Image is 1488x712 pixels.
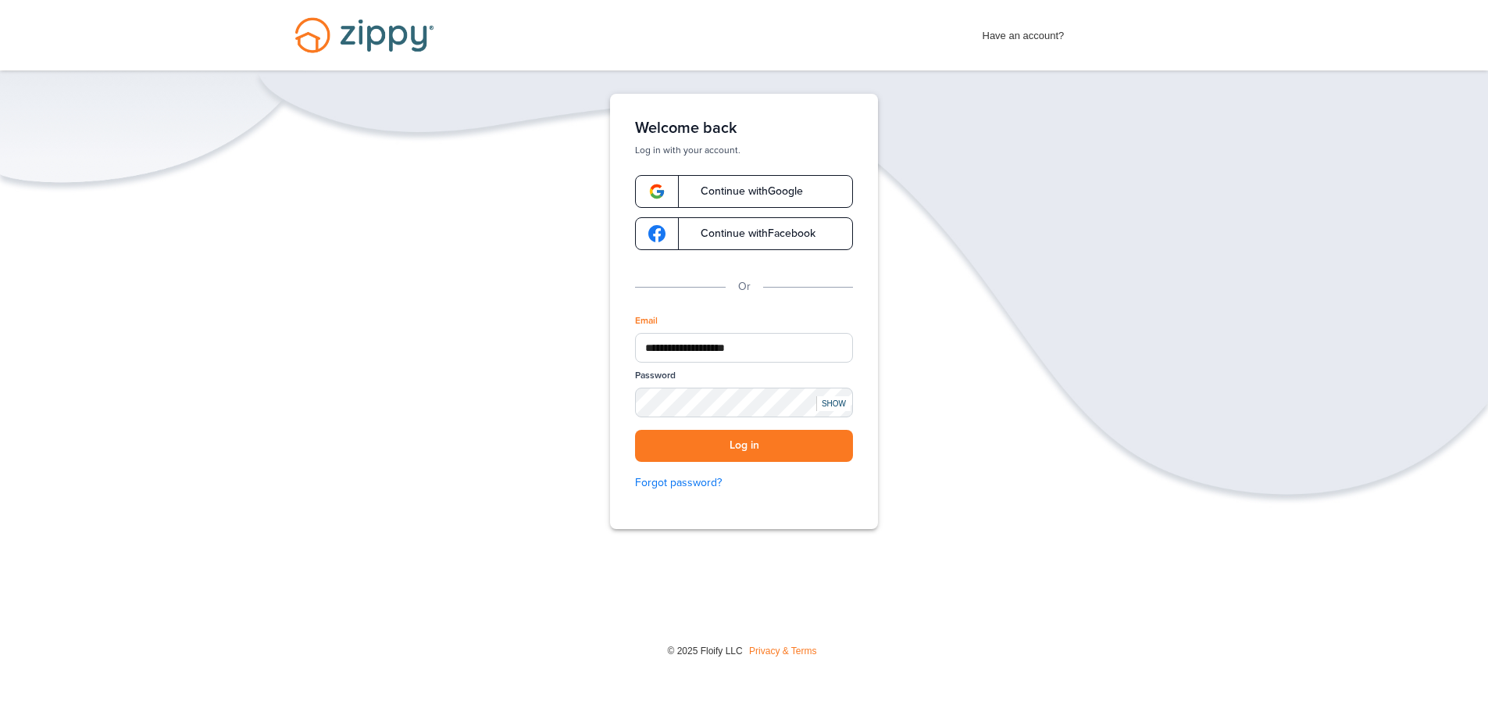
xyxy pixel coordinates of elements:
input: Password [635,388,853,417]
span: © 2025 Floify LLC [667,646,742,657]
span: Continue with Google [685,186,803,197]
p: Log in with your account. [635,144,853,156]
label: Email [635,314,658,327]
p: Or [738,278,751,295]
span: Have an account? [983,20,1065,45]
span: Continue with Facebook [685,228,815,239]
input: Email [635,333,853,363]
h1: Welcome back [635,119,853,138]
a: Privacy & Terms [749,646,816,657]
div: SHOW [816,396,851,411]
a: google-logoContinue withFacebook [635,217,853,250]
a: google-logoContinue withGoogle [635,175,853,208]
label: Password [635,369,676,382]
img: google-logo [648,225,665,242]
button: Log in [635,430,853,462]
a: Forgot password? [635,474,853,492]
img: google-logo [648,183,665,200]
